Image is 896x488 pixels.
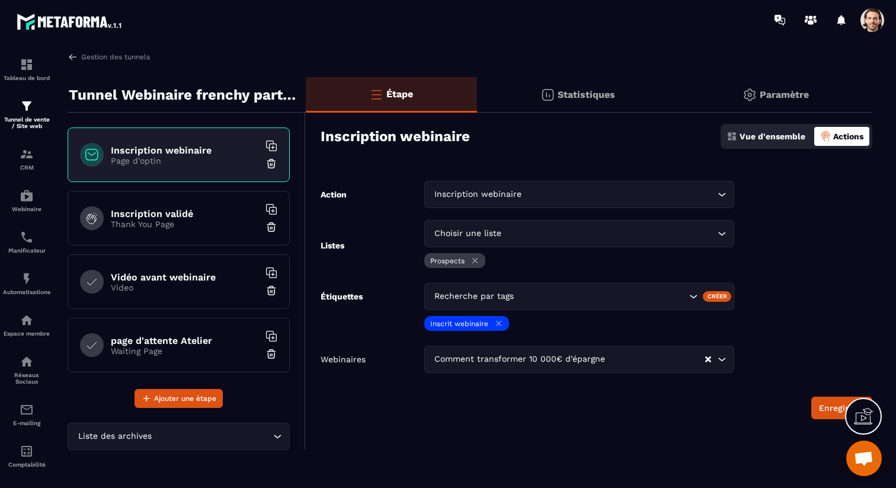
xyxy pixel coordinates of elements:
[68,423,290,450] div: Search for option
[3,289,50,295] p: Automatisations
[727,131,737,142] img: dashboard.5f9f1413.svg
[321,292,363,334] label: Étiquettes
[154,393,216,404] span: Ajouter une étape
[3,221,50,263] a: schedulerschedulerPlanificateur
[20,272,34,286] img: automations
[386,88,413,100] p: Étape
[369,87,383,101] img: bars-o.4a397970.svg
[111,219,259,229] p: Thank You Page
[3,180,50,221] a: automationsautomationsWebinaire
[3,330,50,337] p: Espace membre
[811,397,872,419] button: Enregistrer
[3,394,50,435] a: emailemailE-mailing
[540,88,555,102] img: stats.20deebd0.svg
[3,372,50,385] p: Réseaux Sociaux
[432,227,504,240] span: Choisir une liste
[111,335,259,346] h6: page d'attente Atelier
[20,230,34,244] img: scheduler
[424,283,735,310] div: Search for option
[432,353,608,366] span: Comment transformer 10 000€ d’épargne
[3,420,50,426] p: E-mailing
[111,145,259,156] h6: Inscription webinaire
[846,441,882,476] a: Ouvrir le chat
[265,221,277,233] img: trash
[111,156,259,165] p: Page d'optin
[321,355,366,364] label: Webinaires
[20,99,34,113] img: formation
[135,389,223,408] button: Ajouter une étape
[833,132,863,141] p: Actions
[424,181,735,208] div: Search for option
[3,435,50,477] a: accountantaccountantComptabilité
[20,355,34,369] img: social-network
[68,52,150,62] a: Gestion des tunnels
[608,353,705,366] input: Search for option
[20,444,34,458] img: accountant
[3,138,50,180] a: formationformationCRM
[3,346,50,394] a: social-networksocial-networkRéseaux Sociaux
[111,346,259,356] p: Waiting Page
[3,461,50,468] p: Comptabilité
[424,346,735,373] div: Search for option
[432,290,517,303] span: Recherche par tags
[703,291,732,302] div: Créer
[430,257,465,265] p: Prospects
[265,158,277,170] img: trash
[504,227,715,240] input: Search for option
[321,241,344,250] label: Listes
[20,189,34,203] img: automations
[321,190,347,199] label: Action
[321,128,470,145] h3: Inscription webinaire
[424,220,735,247] div: Search for option
[265,348,277,360] img: trash
[111,272,259,283] h6: Vidéo avant webinaire
[3,116,50,129] p: Tunnel de vente / Site web
[3,206,50,212] p: Webinaire
[75,430,154,443] span: Liste des archives
[20,403,34,417] img: email
[524,188,715,201] input: Search for option
[432,188,524,201] span: Inscription webinaire
[3,164,50,171] p: CRM
[743,88,757,102] img: setting-gr.5f69749f.svg
[68,52,78,62] img: arrow
[705,355,711,364] button: Clear Selected
[265,285,277,296] img: trash
[517,290,686,303] input: Search for option
[111,208,259,219] h6: Inscription validé
[558,89,615,100] p: Statistiques
[111,283,259,292] p: Video
[430,320,488,328] p: Inscrit webinaire
[3,263,50,304] a: automationsautomationsAutomatisations
[154,430,270,443] input: Search for option
[3,49,50,90] a: formationformationTableau de bord
[740,132,805,141] p: Vue d'ensemble
[69,83,297,107] p: Tunnel Webinaire frenchy partners
[760,89,809,100] p: Paramètre
[17,11,123,32] img: logo
[3,304,50,346] a: automationsautomationsEspace membre
[20,147,34,161] img: formation
[820,131,831,142] img: actions-active.8f1ece3a.png
[20,58,34,72] img: formation
[3,75,50,81] p: Tableau de bord
[3,247,50,254] p: Planificateur
[20,313,34,327] img: automations
[3,90,50,138] a: formationformationTunnel de vente / Site web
